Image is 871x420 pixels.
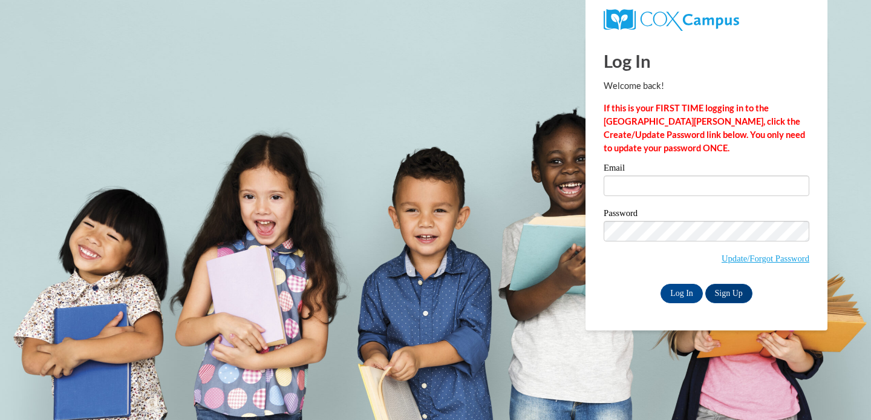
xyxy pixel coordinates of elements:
img: COX Campus [604,9,739,31]
label: Password [604,209,809,221]
p: Welcome back! [604,79,809,93]
strong: If this is your FIRST TIME logging in to the [GEOGRAPHIC_DATA][PERSON_NAME], click the Create/Upd... [604,103,805,153]
a: Sign Up [705,284,752,303]
a: COX Campus [604,9,809,31]
input: Log In [661,284,703,303]
label: Email [604,163,809,176]
h1: Log In [604,48,809,73]
a: Update/Forgot Password [722,254,809,263]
